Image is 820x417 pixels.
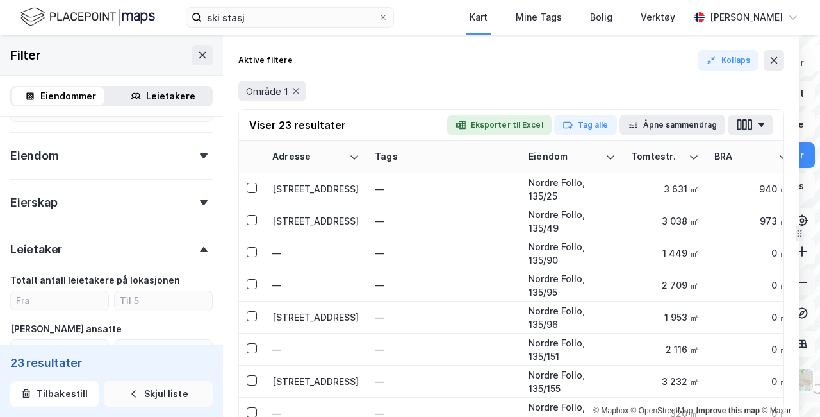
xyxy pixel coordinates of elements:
div: — [375,243,513,264]
div: 1 953 ㎡ [631,311,699,324]
div: 3 232 ㎡ [631,375,699,388]
div: [STREET_ADDRESS] [272,182,359,196]
div: Tags [375,151,513,163]
div: Nordre Follo, 135/90 [529,240,616,267]
div: [PERSON_NAME] [710,10,783,25]
div: Eiendom [529,151,600,163]
div: — [272,343,359,356]
div: Viser 23 resultater [249,117,346,133]
div: — [375,211,513,232]
div: — [375,371,513,392]
div: Adresse [272,151,344,163]
div: 2 116 ㎡ [631,343,699,356]
input: Til 5 [115,291,212,311]
input: Fra [11,291,108,311]
div: Nordre Follo, 135/151 [529,336,616,363]
div: Aktive filtere [238,55,293,65]
div: 3 038 ㎡ [631,214,699,228]
div: Nordre Follo, 135/155 [529,368,616,395]
span: Område 1 [246,85,288,98]
input: Til 226 [115,340,212,359]
button: Åpne sammendrag [619,115,726,135]
div: 3 631 ㎡ [631,182,699,196]
div: — [375,179,513,200]
div: — [375,307,513,328]
div: Eiendommer [40,89,96,104]
button: Kollaps [698,50,758,71]
div: Nordre Follo, 135/96 [529,304,616,331]
div: [STREET_ADDRESS] [272,214,359,228]
div: 0 ㎡ [714,311,789,324]
div: [STREET_ADDRESS] [272,311,359,324]
div: Kart [470,10,488,25]
div: Nordre Follo, 135/95 [529,272,616,299]
button: Eksporter til Excel [447,115,552,135]
input: Fra [11,340,108,359]
a: Mapbox [593,406,628,415]
div: 973 ㎡ [714,214,789,228]
div: — [272,246,359,260]
a: OpenStreetMap [631,406,693,415]
a: Improve this map [696,406,760,415]
input: Søk på adresse, matrikkel, gårdeiere, leietakere eller personer [202,8,378,27]
div: 0 ㎡ [714,246,789,260]
div: Tomtestr. [631,151,684,163]
div: [STREET_ADDRESS] [272,375,359,388]
button: Tag alle [554,115,617,135]
div: — [272,278,359,292]
div: Bolig [590,10,612,25]
div: Kontrollprogram for chat [756,355,820,417]
iframe: Chat Widget [756,355,820,417]
div: 0 ㎡ [714,278,789,292]
div: [PERSON_NAME] ansatte [10,321,122,337]
button: Tilbakestill [10,381,99,407]
div: Leietaker [10,242,62,257]
div: 1 449 ㎡ [631,246,699,260]
div: 940 ㎡ [714,182,789,196]
div: Nordre Follo, 135/25 [529,176,616,203]
div: — [375,275,513,296]
div: — [375,339,513,360]
div: 0 ㎡ [714,375,789,388]
div: BRA [714,151,773,163]
div: Totalt antall leietakere på lokasjonen [10,273,180,288]
div: Verktøy [641,10,675,25]
div: Eierskap [10,195,57,210]
div: 23 resultater [10,355,213,371]
img: logo.f888ab2527a4732fd821a326f86c7f29.svg [20,6,155,28]
div: Leietakere [146,89,195,104]
div: Nordre Follo, 135/49 [529,208,616,235]
div: Filter [10,45,41,65]
div: 2 709 ㎡ [631,278,699,292]
button: Skjul liste [104,381,213,407]
div: 0 ㎡ [714,343,789,356]
div: Mine Tags [516,10,562,25]
div: Eiendom [10,148,59,164]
